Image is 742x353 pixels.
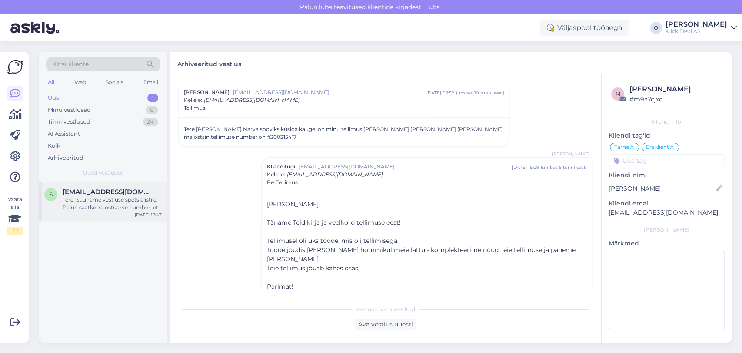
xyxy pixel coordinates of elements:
span: Uued vestlused [83,169,123,177]
div: ( umbes 5 tunni eest ) [541,164,587,171]
div: Tere! Suuname vestluse spetsialistile. Palun saatke ka ostuarve number, et teaksime, millise tehi... [63,196,162,212]
span: [PERSON_NAME] [267,200,319,208]
span: Parimat! [267,282,293,290]
p: Kliendi nimi [609,171,725,180]
input: Lisa nimi [609,184,715,193]
div: [DATE] 09:52 [426,90,454,96]
span: Re: Tellimus [267,178,298,186]
p: Kliendi email [609,199,725,208]
span: Kellele : [184,97,202,103]
span: [EMAIL_ADDRESS][DOMAIN_NAME] [299,163,512,171]
span: [EMAIL_ADDRESS][DOMAIN_NAME] [204,97,300,103]
a: [PERSON_NAME]Klick Eesti AS [665,21,737,35]
div: [DATE] 18:47 [135,212,162,218]
span: m [616,91,620,97]
span: Eraklient [646,145,669,150]
div: 1 / 3 [7,227,23,235]
span: [PERSON_NAME] [184,88,230,96]
div: 24 [143,118,158,126]
span: sirjepuusepp25@gmail.com [63,188,153,196]
span: Täname Teid kirja ja veelkord tellimuse eest! [267,219,401,226]
div: Kõik [48,141,60,150]
div: Email [142,77,160,88]
div: Vaata siia [7,195,23,235]
div: Kliendi info [609,118,725,126]
div: [PERSON_NAME] [609,226,725,234]
div: [PERSON_NAME] [665,21,727,28]
p: Märkmed [609,239,725,248]
div: AI Assistent [48,130,80,138]
div: Web [73,77,88,88]
span: Teie tellimus jõuab kahes osas. [267,264,359,272]
div: Minu vestlused [48,106,91,114]
span: Kellele : [267,171,285,178]
span: Tellimus [184,104,205,112]
div: Tere [PERSON_NAME] Narva sooviks küsida kaugel on minu tellimus [PERSON_NAME] [PERSON_NAME] [PERS... [184,125,504,141]
div: All [46,77,56,88]
span: Luba [423,3,443,11]
div: # m9a7cjxc [629,94,722,104]
img: Askly Logo [7,59,23,75]
span: s [50,191,53,198]
label: Arhiveeritud vestlus [177,57,241,69]
div: [PERSON_NAME] [629,84,722,94]
p: [EMAIL_ADDRESS][DOMAIN_NAME] [609,208,725,217]
p: Kliendi tag'id [609,131,725,140]
div: ( umbes 10 tunni eest ) [456,90,504,96]
div: O [650,22,662,34]
span: Klienditugi [267,163,295,171]
div: 0 [146,106,158,114]
div: Tiimi vestlused [48,118,90,126]
span: Tarne [614,145,629,150]
div: Klick Eesti AS [665,28,727,35]
span: [PERSON_NAME] [552,151,589,157]
div: [DATE] 15:09 [512,164,539,171]
span: [EMAIL_ADDRESS][DOMAIN_NAME] [233,88,426,96]
div: Ava vestlus uuesti [355,319,416,330]
div: 1 [147,94,158,102]
span: Otsi kliente [54,60,89,69]
span: Vestlus on arhiveeritud [356,306,415,313]
span: [EMAIL_ADDRESS][DOMAIN_NAME] [287,171,383,178]
div: Socials [104,77,125,88]
input: Lisa tag [609,154,725,167]
span: Toode jõudis [PERSON_NAME] hommikul meie lattu - komplekteerime nüüd Teie tellimuse ja paneme [PE... [267,246,576,263]
div: Väljaspool tööaega [540,20,629,36]
div: Arhiveeritud [48,154,83,162]
span: Tellimusel oli üks toode, mis oli tellimisega. [267,237,399,245]
div: Uus [48,94,59,102]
